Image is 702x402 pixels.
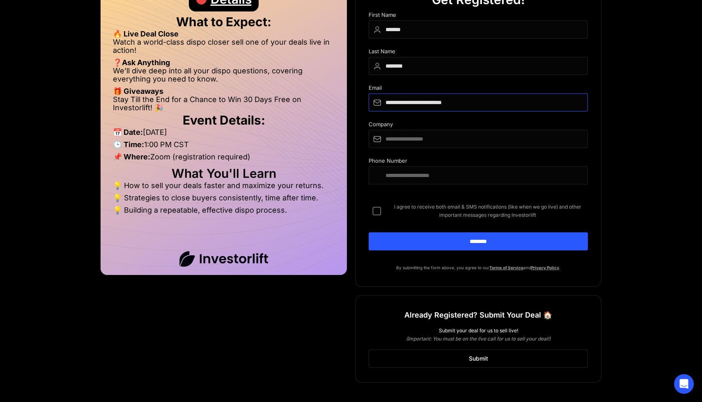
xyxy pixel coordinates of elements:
[113,30,179,38] strong: 🔥 Live Deal Close
[113,95,335,112] li: Stay Till the End for a Chance to Win 30 Days Free on Investorlift! 🎉
[113,87,163,95] strong: 🎁 Giveaways
[369,121,588,130] div: Company
[369,263,588,272] p: By submitting the form above, you agree to our and .
[113,140,144,149] strong: 🕒 Time:
[113,141,335,153] li: 1:00 PM CST
[369,12,588,263] form: DIspo Day Main Form
[406,336,551,342] em: (Important: You must be on the live call for us to sell your deal!)
[113,128,335,141] li: [DATE]
[113,58,170,67] strong: ❓Ask Anything
[113,206,335,214] li: 💡 Building a repeatable, effective dispo process.
[113,152,150,161] strong: 📌 Where:
[113,38,335,59] li: Watch a world-class dispo closer sell one of your deals live in action!
[113,169,335,177] h2: What You'll Learn
[674,374,694,394] div: Open Intercom Messenger
[113,194,335,206] li: 💡 Strategies to close buyers consistently, time after time.
[388,203,588,219] span: I agree to receive both email & SMS notifications (like when we go live) and other important mess...
[176,14,271,29] strong: What to Expect:
[369,350,588,368] a: Submit
[113,128,143,136] strong: 📅 Date:
[531,265,559,270] a: Privacy Policy
[113,153,335,165] li: Zoom (registration required)
[369,48,588,57] div: Last Name
[113,182,335,194] li: 💡 How to sell your deals faster and maximize your returns.
[369,12,588,20] div: First Name
[404,308,552,323] h1: Already Registered? Submit Your Deal 🏠
[183,113,265,127] strong: Event Details:
[369,158,588,166] div: Phone Number
[113,67,335,87] li: We’ll dive deep into all your dispo questions, covering everything you need to know.
[369,85,588,93] div: Email
[369,327,588,335] div: Submit your deal for us to sell live!
[489,265,523,270] a: Terms of Service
